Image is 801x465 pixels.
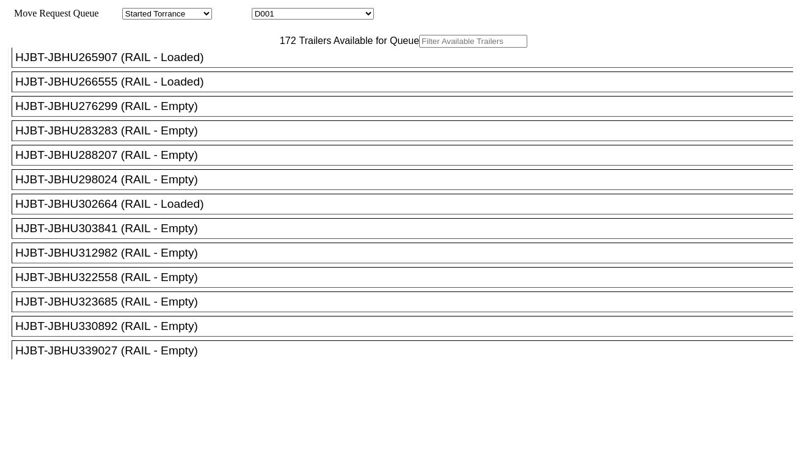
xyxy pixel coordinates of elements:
[15,197,800,211] div: HJBT-JBHU302664 (RAIL - Loaded)
[15,222,800,235] div: HJBT-JBHU303841 (RAIL - Empty)
[274,35,296,46] span: 172
[15,173,800,186] div: HJBT-JBHU298024 (RAIL - Empty)
[15,246,800,260] div: HJBT-JBHU312982 (RAIL - Empty)
[214,8,249,18] span: Location
[8,8,99,18] span: Move Request Queue
[15,75,800,89] div: HJBT-JBHU266555 (RAIL - Loaded)
[15,295,800,309] div: HJBT-JBHU323685 (RAIL - Empty)
[296,35,420,46] span: Trailers Available for Queue
[15,271,800,284] div: HJBT-JBHU322558 (RAIL - Empty)
[15,344,800,357] div: HJBT-JBHU339027 (RAIL - Empty)
[15,148,800,162] div: HJBT-JBHU288207 (RAIL - Empty)
[15,320,800,333] div: HJBT-JBHU330892 (RAIL - Empty)
[101,8,120,18] span: Area
[15,51,800,64] div: HJBT-JBHU265907 (RAIL - Loaded)
[15,100,800,113] div: HJBT-JBHU276299 (RAIL - Empty)
[419,35,527,48] input: Filter Available Trailers
[15,124,800,137] div: HJBT-JBHU283283 (RAIL - Empty)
